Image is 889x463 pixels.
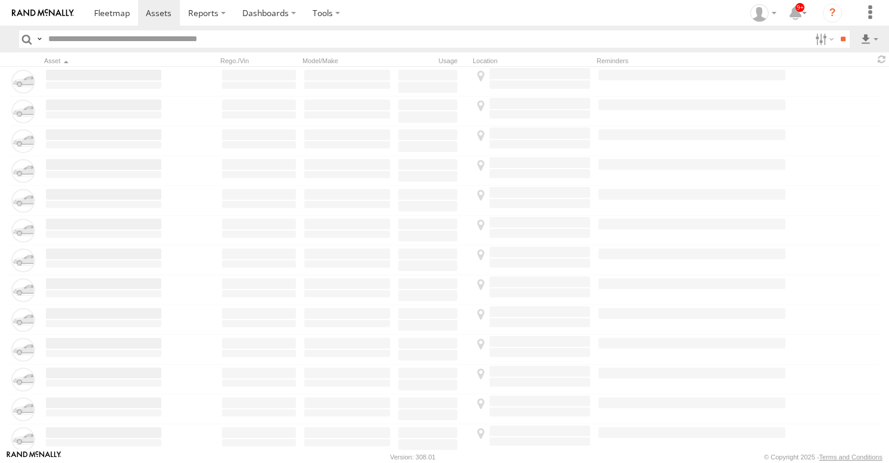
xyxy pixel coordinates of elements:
[746,4,781,22] div: Zeyd Karahasanoglu
[823,4,842,23] i: ?
[810,30,836,48] label: Search Filter Options
[35,30,44,48] label: Search Query
[302,57,392,65] div: Model/Make
[597,57,741,65] div: Reminders
[473,57,592,65] div: Location
[764,453,882,461] div: © Copyright 2025 -
[44,57,163,65] div: Click to Sort
[12,9,74,17] img: rand-logo.svg
[859,30,879,48] label: Export results as...
[875,54,889,65] span: Refresh
[7,451,61,463] a: Visit our Website
[819,453,882,461] a: Terms and Conditions
[390,453,435,461] div: Version: 308.01
[397,57,468,65] div: Usage
[220,57,298,65] div: Rego./Vin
